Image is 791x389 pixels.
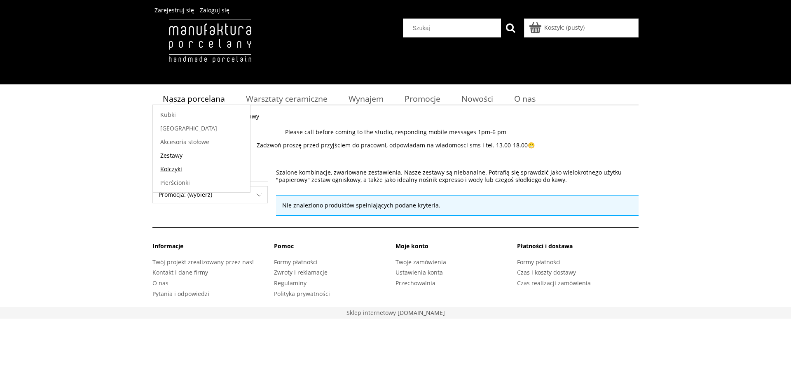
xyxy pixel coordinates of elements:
a: Ustawienia konta [395,268,443,276]
a: Zarejestruj się [154,6,194,14]
a: Zaloguj się [200,6,229,14]
a: Produkty w koszyku 0. Przejdź do koszyka [530,23,585,31]
a: Regulaminy [274,279,307,287]
p: Please call before coming to the studio, responding mobile messages 1pm-6 pm [152,128,639,136]
a: Wynajem [338,91,394,107]
span: O nas [514,93,536,104]
a: Warsztaty ceramiczne [236,91,338,107]
li: Informacje [152,242,274,256]
span: Wynajem [349,93,384,104]
a: Sklep stworzony na platformie Shoper. Przejdź do strony shoper.pl - otwiera się w nowej karcie [346,309,445,317]
div: Filtruj [152,186,268,203]
li: Moje konto [395,242,517,256]
a: Kontakt i dane firmy [152,268,208,276]
a: Twój projekt zrealizowany przez nas! [152,258,254,266]
a: Twoje zamówienia [395,258,446,266]
span: Nasza porcelana [163,93,225,104]
p: Szalone kombinacje, zwariowane zestawienia. Nasze zestawy są niebanalne. Potrafią się sprawdzić j... [276,169,639,184]
button: Szukaj [501,19,520,37]
img: Manufaktura Porcelany [152,19,267,80]
span: Nowości [461,93,493,104]
a: Nasza porcelana [152,91,236,107]
p: Zadzwoń proszę przed przyjściem do pracowni, odpowiadam na wiadomosci sms i tel. 13.00-18.00😁 [152,142,639,149]
a: Formy płatności [517,258,561,266]
a: O nas [504,91,546,107]
a: O nas [152,279,168,287]
input: Szukaj w sklepie [407,19,501,37]
span: Promocje [405,93,440,104]
a: Formy płatności [274,258,318,266]
li: Pomoc [274,242,395,256]
b: (pusty) [566,23,585,31]
a: Przechowalnia [395,279,435,287]
a: Czas realizacji zamówienia [517,279,591,287]
a: Pytania i odpowiedzi [152,290,209,298]
a: Zwroty i reklamacje [274,268,328,276]
a: Nowości [451,91,504,107]
a: Promocje [394,91,451,107]
span: Promocja: (wybierz) [153,186,267,203]
span: Koszyk: [544,23,564,31]
a: Polityka prywatności [274,290,330,298]
span: Warsztaty ceramiczne [246,93,328,104]
p: Nie znaleziono produktów spełniających podane kryteria. [282,202,632,209]
li: Płatności i dostawa [517,242,639,256]
a: Czas i koszty dostawy [517,268,576,276]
